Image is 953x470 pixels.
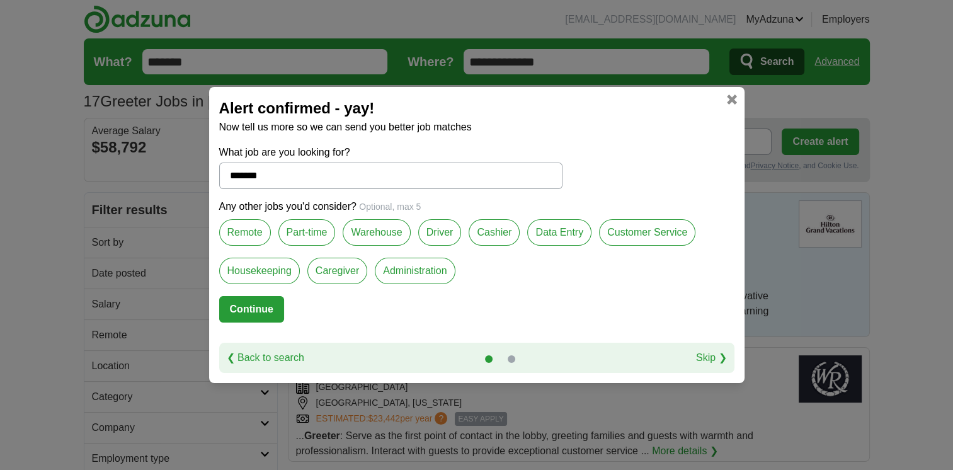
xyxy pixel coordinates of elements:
label: Data Entry [527,219,591,246]
a: Skip ❯ [696,350,727,365]
label: Caregiver [307,258,367,284]
button: Continue [219,296,284,323]
label: Part-time [278,219,336,246]
a: ❮ Back to search [227,350,304,365]
h2: Alert confirmed - yay! [219,97,734,120]
label: Housekeeping [219,258,300,284]
p: Now tell us more so we can send you better job matches [219,120,734,135]
label: Remote [219,219,271,246]
label: Cashier [469,219,520,246]
label: Administration [375,258,455,284]
label: Warehouse [343,219,410,246]
label: What job are you looking for? [219,145,562,160]
p: Any other jobs you'd consider? [219,199,734,214]
span: Optional, max 5 [359,202,421,212]
label: Customer Service [599,219,695,246]
label: Driver [418,219,462,246]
